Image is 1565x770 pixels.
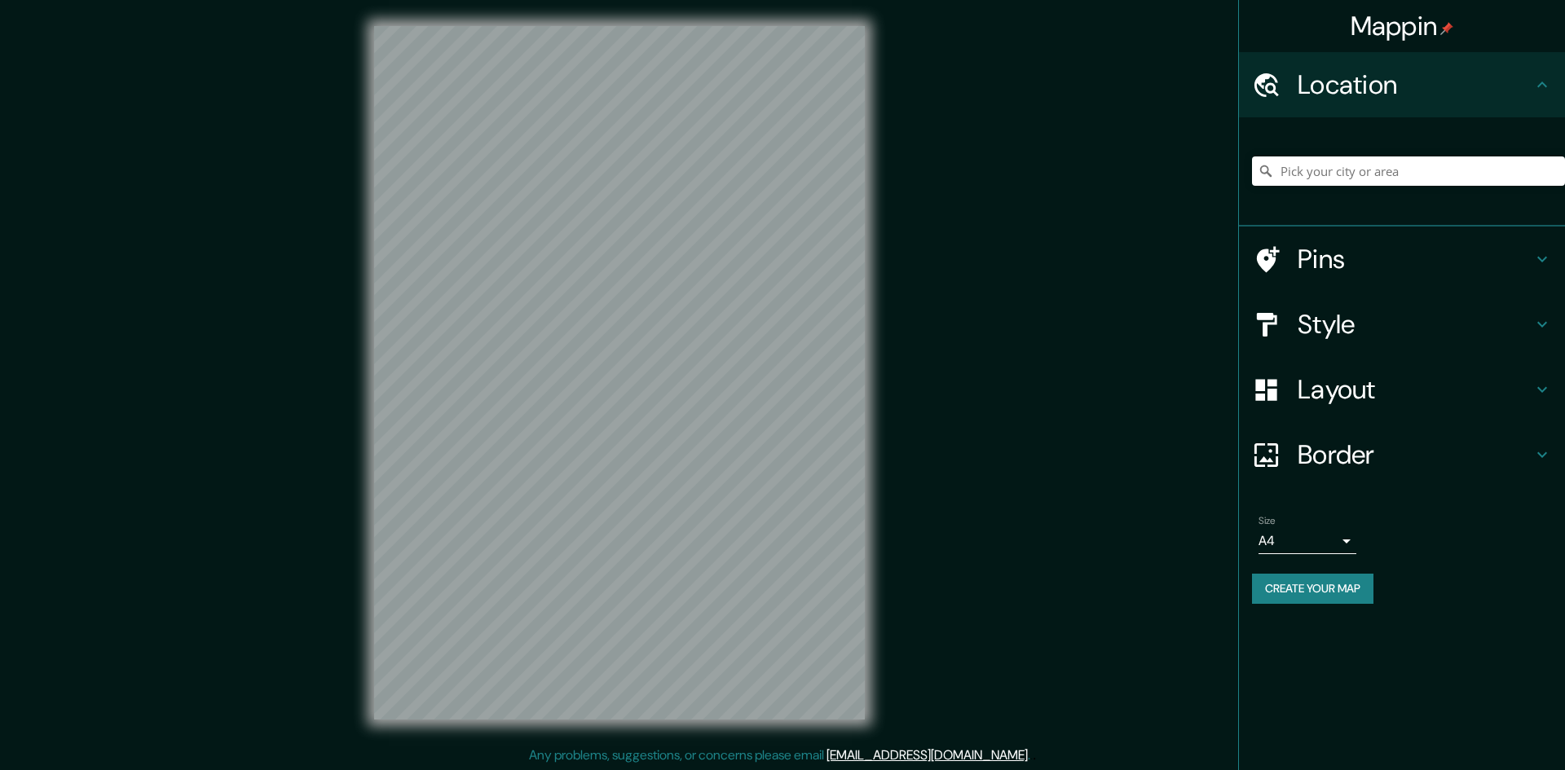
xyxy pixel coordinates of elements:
[1030,746,1033,765] div: .
[1259,528,1356,554] div: A4
[1298,68,1532,101] h4: Location
[1033,746,1036,765] div: .
[1298,438,1532,471] h4: Border
[1298,373,1532,406] h4: Layout
[1239,227,1565,292] div: Pins
[1239,52,1565,117] div: Location
[1239,357,1565,422] div: Layout
[1239,292,1565,357] div: Style
[1351,10,1454,42] h4: Mappin
[374,26,865,719] canvas: Map
[1259,514,1276,528] label: Size
[1239,422,1565,487] div: Border
[827,746,1028,763] a: [EMAIL_ADDRESS][DOMAIN_NAME]
[529,746,1030,765] p: Any problems, suggestions, or concerns please email .
[1298,308,1532,341] h4: Style
[1252,156,1565,186] input: Pick your city or area
[1252,574,1373,604] button: Create your map
[1298,243,1532,275] h4: Pins
[1440,22,1453,35] img: pin-icon.png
